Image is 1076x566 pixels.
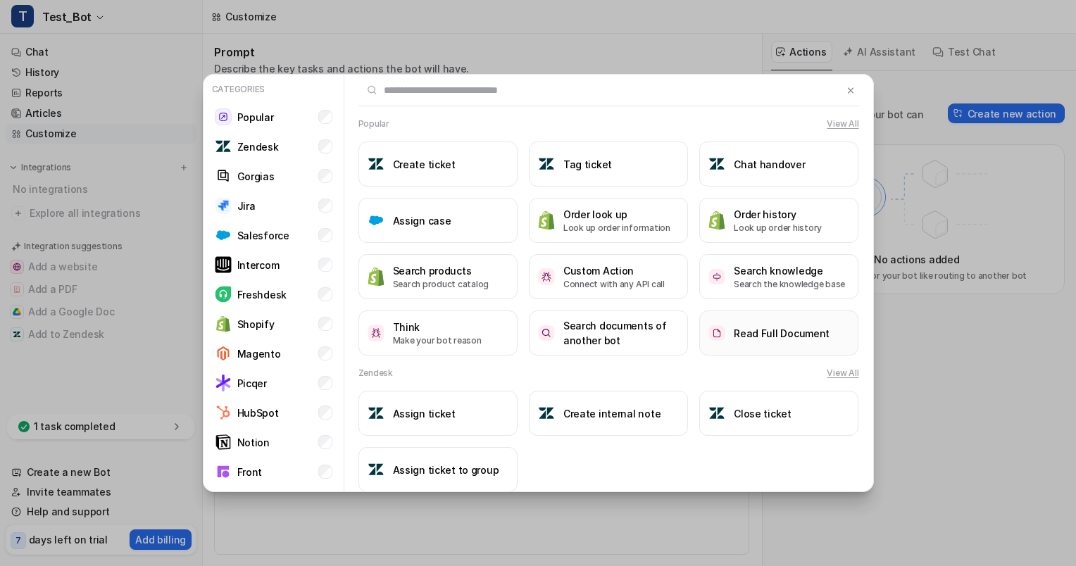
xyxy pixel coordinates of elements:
p: Shopify [237,317,275,332]
h3: Order history [734,207,822,222]
button: Assign ticketAssign ticket [358,391,518,436]
button: Close ticketClose ticket [699,391,858,436]
button: Tag ticketTag ticket [529,141,688,187]
h3: Tag ticket [563,157,612,172]
button: Search documents of another botSearch documents of another bot [529,310,688,356]
h3: Search documents of another bot [563,318,679,348]
img: Think [368,325,384,341]
h3: Search knowledge [734,263,845,278]
img: Custom Action [538,268,555,284]
p: Zendesk [237,139,279,154]
img: Order history [708,210,725,229]
h3: Order look up [563,207,670,222]
p: HubSpot [237,405,279,420]
button: Read Full DocumentRead Full Document [699,310,858,356]
button: ThinkThinkMake your bot reason [358,310,518,356]
img: Tag ticket [538,156,555,172]
p: Look up order information [563,222,670,234]
h3: Create ticket [393,157,456,172]
p: Magento [237,346,281,361]
img: Read Full Document [708,325,725,341]
img: Search knowledge [708,269,725,285]
p: Connect with any API call [563,278,665,291]
p: Intercom [237,258,280,272]
button: Order look upOrder look upLook up order information [529,198,688,243]
p: Jira [237,199,256,213]
button: Create ticketCreate ticket [358,141,518,187]
button: View All [827,118,858,130]
h2: Popular [358,118,389,130]
p: Freshdesk [237,287,287,302]
p: Search product catalog [393,278,489,291]
h3: Create internal note [563,406,661,421]
button: Custom ActionCustom ActionConnect with any API call [529,254,688,299]
img: Create ticket [368,156,384,172]
button: Order historyOrder historyLook up order history [699,198,858,243]
p: Notion [237,435,270,450]
button: Assign ticket to groupAssign ticket to group [358,447,518,492]
img: Assign ticket [368,405,384,422]
h3: Assign case [393,213,451,228]
img: Search products [368,267,384,286]
button: Assign caseAssign case [358,198,518,243]
h3: Search products [393,263,489,278]
p: Front [237,465,263,479]
img: Create internal note [538,405,555,422]
p: Look up order history [734,222,822,234]
img: Chat handover [708,156,725,172]
h3: Chat handover [734,157,805,172]
h3: Assign ticket [393,406,456,421]
h2: Zendesk [358,367,393,379]
h3: Assign ticket to group [393,463,499,477]
button: Search knowledgeSearch knowledgeSearch the knowledge base [699,254,858,299]
h3: Think [393,320,482,334]
img: Assign case [368,212,384,229]
p: Salesforce [237,228,289,243]
p: Make your bot reason [393,334,482,347]
p: Gorgias [237,169,275,184]
p: Categories [209,80,338,99]
img: Order look up [538,210,555,229]
p: Picqer [237,376,267,391]
p: Popular [237,110,274,125]
button: Search productsSearch productsSearch product catalog [358,254,518,299]
p: Search the knowledge base [734,278,845,291]
h3: Custom Action [563,263,665,278]
h3: Read Full Document [734,326,830,341]
button: Chat handoverChat handover [699,141,858,187]
img: Assign ticket to group [368,461,384,478]
button: Create internal noteCreate internal note [529,391,688,436]
img: Close ticket [708,405,725,422]
button: View All [827,367,858,379]
img: Search documents of another bot [538,325,555,341]
h3: Close ticket [734,406,792,421]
